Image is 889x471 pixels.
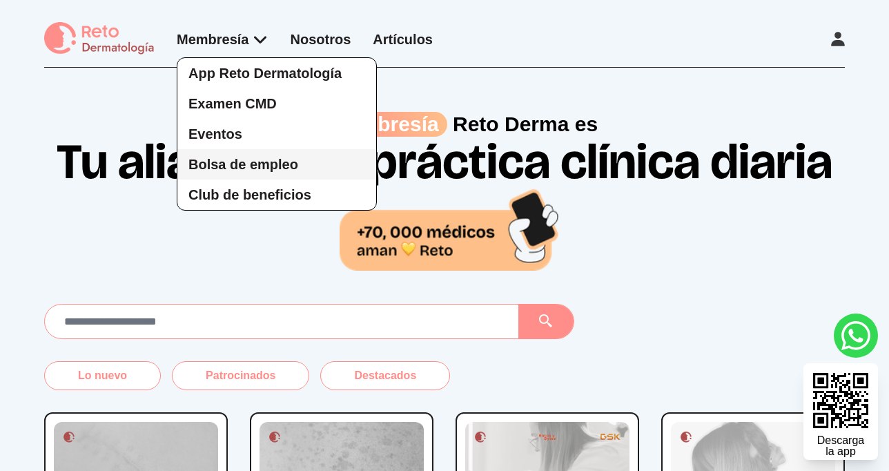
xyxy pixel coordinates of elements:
[177,88,376,119] a: Examen CMD
[373,32,433,47] a: Artículos
[291,32,351,47] a: Nosotros
[44,112,845,137] p: La Reto Derma es
[177,58,376,88] a: App Reto Dermatología
[188,187,311,202] span: Club de beneficios
[44,361,161,390] button: Lo nuevo
[321,112,447,137] span: membresía
[188,126,242,142] span: Eventos
[320,361,450,390] button: Destacados
[177,149,376,180] a: Bolsa de empleo
[177,30,268,49] div: Membresía
[188,96,277,111] span: Examen CMD
[177,180,376,210] a: Club de beneficios
[188,66,342,81] span: App Reto Dermatología
[188,157,298,172] span: Bolsa de empleo
[44,22,155,56] img: logo Reto dermatología
[44,137,845,270] h1: Tu aliada en la práctica clínica diaria
[817,435,864,457] div: Descarga la app
[834,314,878,358] a: whatsapp button
[340,186,560,270] img: 70,000 médicos aman Reto
[177,119,376,149] a: Eventos
[172,361,309,390] button: Patrocinados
